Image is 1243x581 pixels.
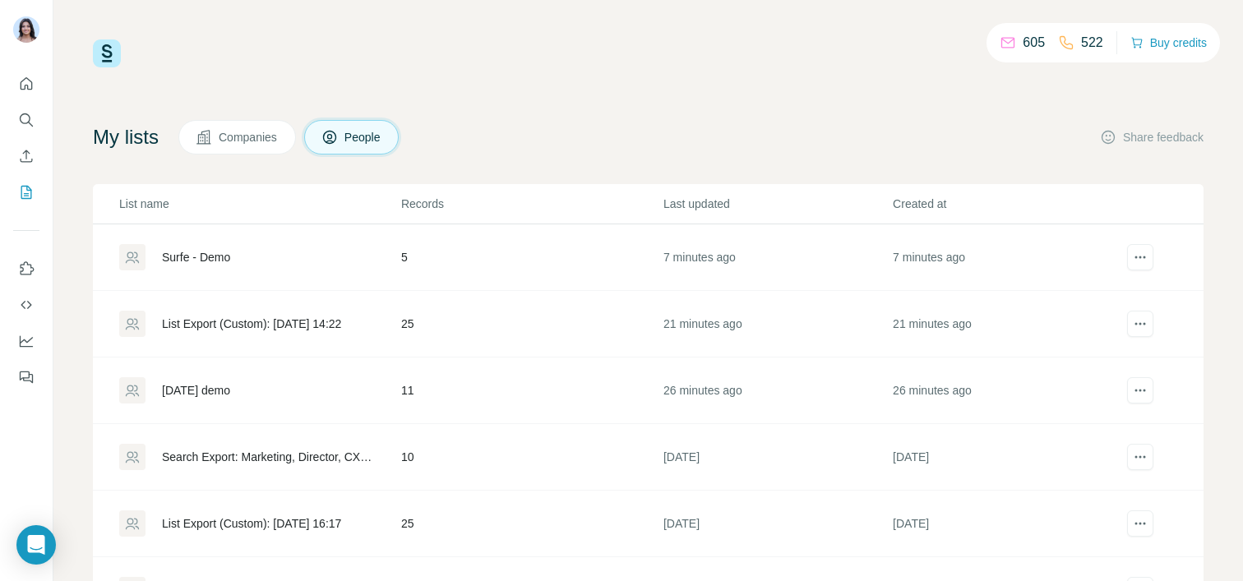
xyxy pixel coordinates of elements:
[1081,33,1103,53] p: 522
[162,249,230,265] div: Surfe - Demo
[1023,33,1045,53] p: 605
[892,224,1121,291] td: 7 minutes ago
[1100,129,1204,145] button: Share feedback
[162,449,373,465] div: Search Export: Marketing, Director, CXO, Vice President, Strategic, [GEOGRAPHIC_DATA], Retail App...
[13,254,39,284] button: Use Surfe on LinkedIn
[400,491,663,557] td: 25
[13,141,39,171] button: Enrich CSV
[1127,444,1153,470] button: actions
[892,291,1121,357] td: 21 minutes ago
[663,357,892,424] td: 26 minutes ago
[162,316,341,332] div: List Export (Custom): [DATE] 14:22
[119,196,400,212] p: List name
[1127,377,1153,403] button: actions
[1127,244,1153,270] button: actions
[13,69,39,99] button: Quick start
[892,424,1121,491] td: [DATE]
[93,124,159,150] h4: My lists
[162,382,230,399] div: [DATE] demo
[663,224,892,291] td: 7 minutes ago
[893,196,1121,212] p: Created at
[16,525,56,565] div: Open Intercom Messenger
[13,362,39,392] button: Feedback
[162,515,341,532] div: List Export (Custom): [DATE] 16:17
[344,129,382,145] span: People
[13,105,39,135] button: Search
[663,196,891,212] p: Last updated
[400,357,663,424] td: 11
[400,224,663,291] td: 5
[1130,31,1207,54] button: Buy credits
[13,178,39,207] button: My lists
[1127,311,1153,337] button: actions
[663,424,892,491] td: [DATE]
[1127,510,1153,537] button: actions
[13,16,39,43] img: Avatar
[663,291,892,357] td: 21 minutes ago
[93,39,121,67] img: Surfe Logo
[13,290,39,320] button: Use Surfe API
[892,491,1121,557] td: [DATE]
[401,196,662,212] p: Records
[400,291,663,357] td: 25
[663,491,892,557] td: [DATE]
[219,129,279,145] span: Companies
[13,326,39,356] button: Dashboard
[400,424,663,491] td: 10
[892,357,1121,424] td: 26 minutes ago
